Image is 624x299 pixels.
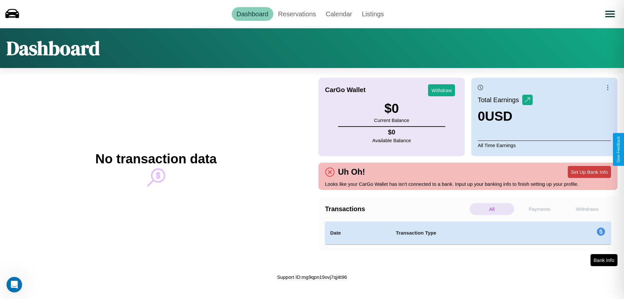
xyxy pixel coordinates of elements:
[330,229,385,237] h4: Date
[325,205,468,213] h4: Transactions
[232,7,273,21] a: Dashboard
[374,116,409,125] p: Current Balance
[565,203,609,215] p: Withdraws
[470,203,514,215] p: All
[616,136,621,163] div: Give Feedback
[325,180,611,188] p: Looks like your CarGo Wallet has isn't connected to a bank. Input up your banking info to finish ...
[568,166,611,178] button: Set Up Bank Info
[478,94,522,106] p: Total Earnings
[325,86,366,94] h4: CarGo Wallet
[601,5,619,23] button: Open menu
[325,222,611,244] table: simple table
[372,129,411,136] h4: $ 0
[6,35,100,61] h1: Dashboard
[321,7,357,21] a: Calendar
[6,277,22,292] iframe: Intercom live chat
[517,203,562,215] p: Payments
[357,7,389,21] a: Listings
[591,254,617,266] button: Bank Info
[428,84,455,96] button: Withdraw
[95,152,216,166] h2: No transaction data
[478,109,533,124] h3: 0 USD
[372,136,411,145] p: Available Balance
[396,229,543,237] h4: Transaction Type
[478,141,611,150] p: All Time Earnings
[335,167,368,177] h4: Uh Oh!
[374,101,409,116] h3: $ 0
[277,273,347,281] p: Support ID: mg9qpn19ovj7qj4t96
[273,7,321,21] a: Reservations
